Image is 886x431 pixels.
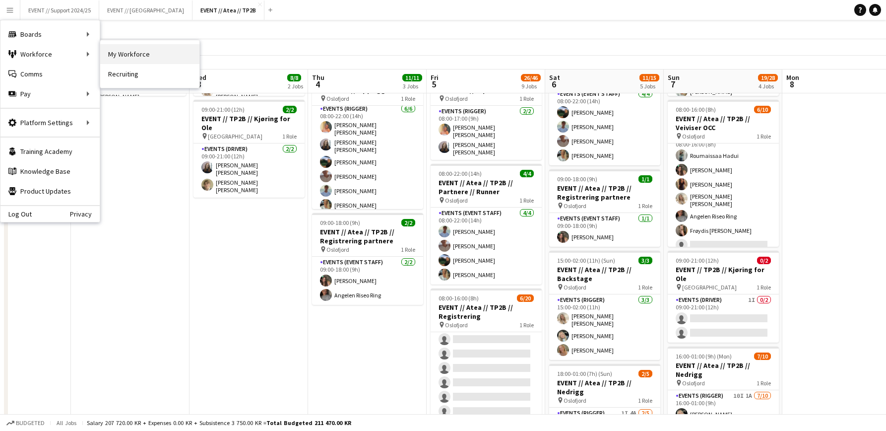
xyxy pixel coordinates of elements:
[0,181,100,201] a: Product Updates
[638,257,652,264] span: 3/3
[757,133,771,140] span: 1 Role
[326,246,349,253] span: Oslofjord
[5,418,46,429] button: Budgeted
[549,251,660,360] app-job-card: 15:00-02:00 (11h) (Sun)3/3EVENT // Atea // TP2B // Backstage Oslofjord1 RoleEvents (Rigger)3/315:...
[549,45,660,165] app-job-card: 08:00-22:00 (14h)4/4EVENT // Atea // TP2B // Partnere // Runner Oslofjord1 RoleEvents (Event Staf...
[668,294,779,343] app-card-role: Events (Driver)1I0/209:00-21:00 (12h)
[549,265,660,283] h3: EVENT // Atea // TP2B // Backstage
[401,95,415,102] span: 1 Role
[676,257,719,264] span: 09:00-21:00 (12h)
[312,103,423,215] app-card-role: Events (Rigger)6/608:00-22:00 (14h)[PERSON_NAME] [PERSON_NAME][PERSON_NAME] [PERSON_NAME][PERSON_...
[668,114,779,132] h3: EVENT // Atea // TP2B // Veiviser OCC
[517,294,534,302] span: 6/20
[548,78,560,90] span: 6
[312,62,423,209] app-job-card: 08:00-22:00 (14h)6/6EVENT // Atea // TP2B // Partnere // Opprigg Oslofjord1 RoleEvents (Rigger)6/...
[282,133,297,140] span: 1 Role
[403,82,422,90] div: 3 Jobs
[668,265,779,283] h3: EVENT // TP2B // Kjøring for Ole
[20,0,99,20] button: EVENT // Support 2024/25
[676,106,716,113] span: 08:00-16:00 (8h)
[100,64,199,84] a: Recruiting
[402,74,422,81] span: 11/11
[445,321,468,329] span: Oslofjord
[668,361,779,379] h3: EVENT // Atea // TP2B // Nedrigg
[287,74,301,81] span: 8/8
[638,202,652,210] span: 1 Role
[266,419,351,427] span: Total Budgeted 211 470.00 KR
[519,95,534,102] span: 1 Role
[439,170,482,177] span: 08:00-22:00 (14h)
[326,95,349,102] span: Oslofjord
[0,161,100,181] a: Knowledge Base
[401,246,415,253] span: 1 Role
[431,62,542,160] app-job-card: 08:00-17:00 (9h)2/2EVENT // Atea // TP2B // Partnere // Expo Oslofjord1 RoleEvents (Rigger)2/208:...
[0,64,100,84] a: Comms
[445,95,468,102] span: Oslofjord
[431,208,542,285] app-card-role: Events (Event Staff)4/408:00-22:00 (14h)[PERSON_NAME][PERSON_NAME][PERSON_NAME][PERSON_NAME]
[549,169,660,247] app-job-card: 09:00-18:00 (9h)1/1EVENT // Atea // TP2B // Registrering partnere Oslofjord1 RoleEvents (Event St...
[785,78,799,90] span: 8
[758,74,778,81] span: 19/28
[431,164,542,285] app-job-card: 08:00-22:00 (14h)4/4EVENT // Atea // TP2B // Partnere // Runner Oslofjord1 RoleEvents (Event Staf...
[70,210,100,218] a: Privacy
[16,420,45,427] span: Budgeted
[549,213,660,247] app-card-role: Events (Event Staff)1/109:00-18:00 (9h)[PERSON_NAME]
[668,251,779,343] div: 09:00-21:00 (12h)0/2EVENT // TP2B // Kjøring for Ole [GEOGRAPHIC_DATA]1 RoleEvents (Driver)1I0/20...
[519,321,534,329] span: 1 Role
[193,100,305,198] app-job-card: 09:00-21:00 (12h)2/2EVENT // TP2B // Kjøring for Ole [GEOGRAPHIC_DATA]1 RoleEvents (Driver)2/209:...
[0,113,100,133] div: Platform Settings
[754,353,771,360] span: 7/10
[311,78,324,90] span: 4
[431,303,542,321] h3: EVENT // Atea // TP2B // Registrering
[557,370,612,377] span: 18:00-01:00 (7h) (Sun)
[312,227,423,245] h3: EVENT // Atea // TP2B // Registrering partnere
[682,379,705,387] span: Oslofjord
[201,106,245,113] span: 09:00-21:00 (12h)
[0,210,32,218] a: Log Out
[521,82,540,90] div: 9 Jobs
[0,142,100,161] a: Training Academy
[668,132,779,298] app-card-role: Actor1I2A6/1008:00-16:00 (8h)Roumaissaa Hadui[PERSON_NAME][PERSON_NAME][PERSON_NAME] [PERSON_NAME...
[283,106,297,113] span: 2/2
[519,197,534,204] span: 1 Role
[192,0,264,20] button: EVENT // Atea // TP2B
[639,74,659,81] span: 11/15
[99,0,192,20] button: EVENT // [GEOGRAPHIC_DATA]
[759,82,777,90] div: 4 Jobs
[640,82,659,90] div: 5 Jobs
[757,284,771,291] span: 1 Role
[208,133,262,140] span: [GEOGRAPHIC_DATA]
[564,397,586,404] span: Oslofjord
[520,170,534,177] span: 4/4
[312,213,423,305] app-job-card: 09:00-18:00 (9h)2/2EVENT // Atea // TP2B // Registrering partnere Oslofjord1 RoleEvents (Event St...
[757,379,771,387] span: 1 Role
[320,219,360,226] span: 09:00-18:00 (9h)
[0,24,100,44] div: Boards
[638,175,652,183] span: 1/1
[638,397,652,404] span: 1 Role
[557,257,615,264] span: 15:00-02:00 (11h) (Sun)
[193,73,206,82] span: Wed
[401,219,415,226] span: 2/2
[549,184,660,202] h3: EVENT // Atea // TP2B // Registrering partnere
[668,73,680,82] span: Sun
[288,82,303,90] div: 2 Jobs
[100,44,199,64] a: My Workforce
[55,419,78,427] span: All jobs
[87,419,351,427] div: Salary 207 720.00 KR + Expenses 0.00 KR + Subsistence 3 750.00 KR =
[431,106,542,160] app-card-role: Events (Rigger)2/208:00-17:00 (9h)[PERSON_NAME] [PERSON_NAME][PERSON_NAME] [PERSON_NAME]
[0,84,100,104] div: Pay
[666,78,680,90] span: 7
[676,353,732,360] span: 16:00-01:00 (9h) (Mon)
[754,106,771,113] span: 6/10
[312,73,324,82] span: Thu
[549,73,560,82] span: Sat
[668,100,779,247] app-job-card: 08:00-16:00 (8h)6/10EVENT // Atea // TP2B // Veiviser OCC Oslofjord1 RoleActor1I2A6/1008:00-16:00...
